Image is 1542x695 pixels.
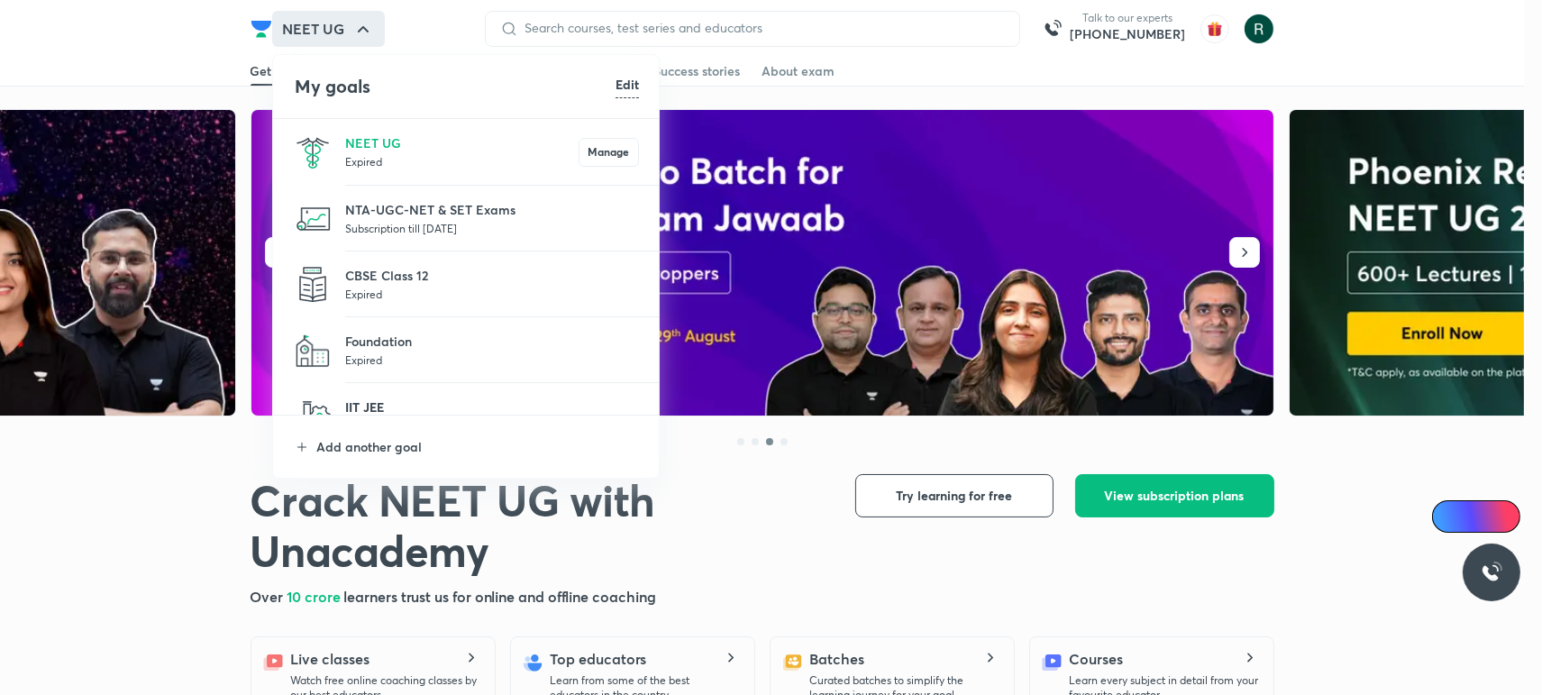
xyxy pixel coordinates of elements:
[616,75,639,94] h6: Edit
[345,266,639,285] p: CBSE Class 12
[579,138,639,167] button: Manage
[295,134,331,170] img: NEET UG
[316,437,639,456] p: Add another goal
[345,285,639,303] p: Expired
[295,267,331,303] img: CBSE Class 12
[295,333,331,369] img: Foundation
[345,219,639,237] p: Subscription till [DATE]
[295,201,331,237] img: NTA-UGC-NET & SET Exams
[295,398,331,434] img: IIT JEE
[295,73,616,100] h4: My goals
[345,200,639,219] p: NTA-UGC-NET & SET Exams
[345,133,579,152] p: NEET UG
[345,398,639,416] p: IIT JEE
[345,351,639,369] p: Expired
[345,152,579,170] p: Expired
[345,332,639,351] p: Foundation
